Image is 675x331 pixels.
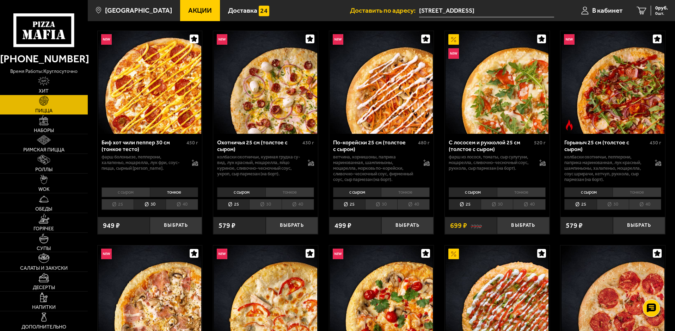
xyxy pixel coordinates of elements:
span: Пицца [35,108,53,113]
button: Выбрать [613,217,665,234]
span: Салаты и закуски [20,266,68,271]
span: Обеды [35,207,52,212]
span: 949 ₽ [103,222,120,229]
span: 430 г [302,140,314,146]
span: 579 ₽ [219,222,235,229]
li: 40 [513,199,545,210]
span: В кабинет [592,7,622,14]
img: Акционный [448,249,459,259]
p: ветчина, корнишоны, паприка маринованная, шампиньоны, моцарелла, морковь по-корейски, сливочно-че... [333,154,417,182]
a: НовинкаОхотничья 25 см (толстое с сыром) [213,31,318,134]
s: 799 ₽ [471,222,482,229]
span: Хит [39,89,49,94]
a: НовинкаПо-корейски 25 см (толстое с сыром) [329,31,434,134]
li: с сыром [102,187,150,197]
img: Острое блюдо [564,120,575,130]
span: Дополнительно [22,325,66,330]
img: Новинка [448,48,459,59]
span: 0 шт. [655,11,668,15]
img: По-корейски 25 см (толстое с сыром) [330,31,433,134]
span: Доставить по адресу: [350,7,419,14]
button: Выбрать [497,217,549,234]
li: 30 [597,199,629,210]
img: Новинка [333,34,343,45]
p: колбаски охотничьи, куриная грудка су-вид, лук красный, моцарелла, яйцо куриное, сливочно-чесночн... [217,154,301,177]
span: Горячее [33,226,54,231]
li: 30 [481,199,513,210]
a: НовинкаБиф хот чили пеппер 30 см (тонкое тесто) [98,31,202,134]
span: 0 руб. [655,6,668,11]
li: 30 [134,199,166,210]
li: 25 [449,199,481,210]
li: 25 [217,199,249,210]
span: Акции [188,7,212,14]
span: 450 г [186,140,198,146]
img: Горыныч 25 см (толстое с сыром) [562,31,664,134]
li: 40 [397,199,430,210]
a: НовинкаОстрое блюдоГорыныч 25 см (толстое с сыром) [560,31,665,134]
li: тонкое [613,187,661,197]
div: Биф хот чили пеппер 30 см (тонкое тесто) [102,139,185,152]
li: с сыром [449,187,497,197]
span: Роллы [35,167,53,172]
li: тонкое [265,187,314,197]
li: тонкое [497,187,546,197]
p: колбаски Охотничьи, пепперони, паприка маринованная, лук красный, шампиньоны, халапеньо, моцарелл... [564,154,648,182]
img: Новинка [333,249,343,259]
li: 40 [282,199,314,210]
li: с сыром [564,187,613,197]
span: 520 г [534,140,546,146]
span: 430 г [650,140,661,146]
div: С лососем и рукколой 25 см (толстое с сыром) [449,139,532,152]
li: с сыром [217,187,265,197]
span: Напитки [32,305,56,310]
span: 499 ₽ [335,222,351,229]
li: 30 [365,199,397,210]
img: Охотничья 25 см (толстое с сыром) [214,31,317,134]
span: Римская пицца [23,148,65,152]
img: Акционный [448,34,459,45]
button: Выбрать [150,217,202,234]
li: 25 [102,199,134,210]
li: 25 [564,199,596,210]
img: Новинка [217,249,227,259]
span: 579 ₽ [566,222,583,229]
p: фарш из лосося, томаты, сыр сулугуни, моцарелла, сливочно-чесночный соус, руккола, сыр пармезан (... [449,154,532,171]
img: Новинка [564,34,575,45]
span: [GEOGRAPHIC_DATA] [105,7,172,14]
img: 15daf4d41897b9f0e9f617042186c801.svg [259,6,269,16]
input: Ваш адрес доставки [419,4,554,17]
li: тонкое [381,187,430,197]
button: Выбрать [381,217,434,234]
span: 699 ₽ [450,222,467,229]
p: фарш болоньезе, пепперони, халапеньо, моцарелла, лук фри, соус-пицца, сырный [PERSON_NAME]. [102,154,185,171]
li: 40 [166,199,198,210]
span: WOK [38,187,49,192]
span: 480 г [418,140,430,146]
li: с сыром [333,187,381,197]
img: Новинка [101,249,112,259]
div: По-корейски 25 см (толстое с сыром) [333,139,417,152]
span: Десерты [33,285,55,290]
span: Супы [37,246,51,251]
li: 30 [249,199,281,210]
img: Биф хот чили пеппер 30 см (тонкое тесто) [98,31,201,134]
img: С лососем и рукколой 25 см (толстое с сыром) [446,31,548,134]
div: Охотничья 25 см (толстое с сыром) [217,139,301,152]
a: АкционныйНовинкаС лососем и рукколой 25 см (толстое с сыром) [445,31,550,134]
span: Доставка [228,7,257,14]
img: Новинка [101,34,112,45]
li: 25 [333,199,365,210]
img: Новинка [217,34,227,45]
div: Горыныч 25 см (толстое с сыром) [564,139,648,152]
button: Выбрать [266,217,318,234]
li: тонкое [150,187,198,197]
li: 40 [629,199,661,210]
span: Наборы [34,128,54,133]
